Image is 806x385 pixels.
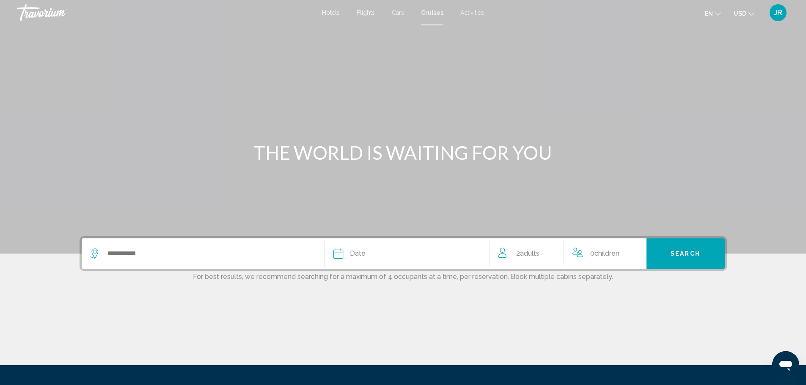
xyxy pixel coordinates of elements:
a: Cars [392,9,404,16]
a: Flights [357,9,375,16]
div: Search widget [82,238,725,269]
span: 0 [590,248,619,259]
button: Change language [705,7,721,19]
a: Travorium [17,4,314,21]
button: Date [333,238,481,269]
p: For best results, we recommend searching for a maximum of 4 occupants at a time, per reservation.... [80,271,727,281]
span: 2 [516,248,539,259]
span: Date [350,248,366,259]
button: User Menu [767,4,789,22]
span: en [705,10,713,17]
iframe: Button to launch messaging window [772,351,799,378]
a: Hotels [322,9,340,16]
span: USD [734,10,746,17]
button: Change currency [734,7,754,19]
a: Activities [460,9,484,16]
span: Search [671,251,700,257]
button: Search [646,238,725,269]
span: Children [594,249,619,257]
a: Cruises [421,9,443,16]
button: Travelers: 2 adults, 0 children [490,238,646,269]
span: JR [774,8,782,17]
h1: THE WORLD IS WAITING FOR YOU [245,142,562,164]
span: Adults [520,249,539,257]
